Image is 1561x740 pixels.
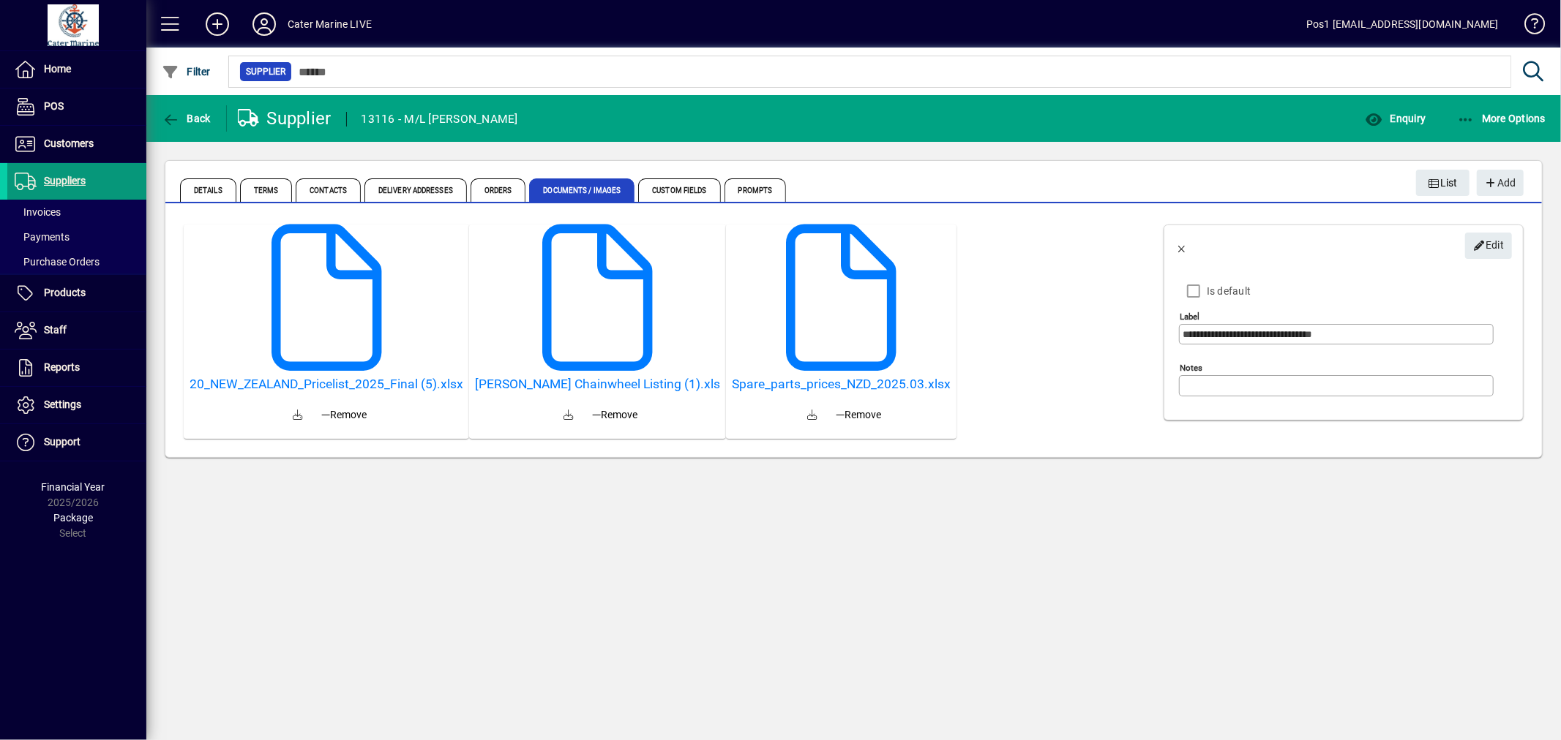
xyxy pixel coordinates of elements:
span: Enquiry [1365,113,1426,124]
span: POS [44,100,64,112]
span: Remove [593,407,638,423]
span: Documents / Images [529,178,634,202]
span: Custom Fields [638,178,720,202]
span: Prompts [725,178,787,202]
span: Package [53,512,93,524]
div: 13116 - M/L [PERSON_NAME] [362,107,518,131]
span: Filter [162,66,211,78]
a: Download [552,398,587,433]
div: Pos1 [EMAIL_ADDRESS][DOMAIN_NAME] [1306,12,1499,36]
span: Add [1484,171,1516,195]
span: Financial Year [42,481,105,493]
a: [PERSON_NAME] Chainwheel Listing (1).xls [475,377,720,392]
button: Back [1164,228,1199,263]
span: Support [44,436,81,448]
button: Remove [315,401,373,428]
span: Home [44,63,71,75]
a: Spare_parts_prices_NZD_2025.03.xlsx [732,377,951,392]
span: Purchase Orders [15,256,100,268]
span: Customers [44,137,94,149]
div: Cater Marine LIVE [288,12,372,36]
span: Contacts [296,178,361,202]
span: More Options [1457,113,1546,124]
a: Settings [7,387,146,423]
span: Reports [44,361,80,373]
mat-label: Label [1180,312,1199,322]
span: Delivery Addresses [364,178,467,202]
span: Remove [321,407,367,423]
a: Reports [7,350,146,386]
button: More Options [1453,105,1550,132]
span: Payments [15,231,70,243]
button: Enquiry [1361,105,1429,132]
span: Edit [1473,233,1505,257]
button: Remove [831,401,888,428]
span: Remove [836,407,882,423]
button: Remove [587,401,644,428]
a: Staff [7,312,146,349]
span: Invoices [15,206,61,218]
button: Edit [1465,233,1512,259]
div: Supplier [238,107,332,130]
a: Customers [7,126,146,162]
a: POS [7,88,146,125]
button: Back [158,105,214,132]
app-page-header-button: Back [146,105,227,132]
a: Purchase Orders [7,249,146,274]
span: Staff [44,324,67,336]
span: Settings [44,399,81,410]
span: Details [180,178,236,202]
span: Terms [240,178,293,202]
a: Download [796,398,831,433]
button: Filter [158,58,214,85]
a: Knowledge Base [1513,3,1543,50]
span: Supplier [246,64,285,79]
a: Invoices [7,200,146,224]
span: Orders [471,178,526,202]
button: Profile [241,11,288,37]
mat-label: Notes [1180,363,1202,373]
a: Products [7,275,146,312]
a: Support [7,424,146,461]
a: 20_NEW_ZEALAND_Pricelist_2025_Final (5).xlsx [190,377,463,392]
a: Home [7,51,146,88]
span: Back [162,113,211,124]
span: Products [44,287,86,298]
button: List [1416,170,1470,196]
span: Suppliers [44,175,86,186]
a: Payments [7,224,146,249]
button: Add [194,11,241,37]
span: List [1428,171,1459,195]
a: Download [280,398,315,433]
button: Add [1477,170,1524,196]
